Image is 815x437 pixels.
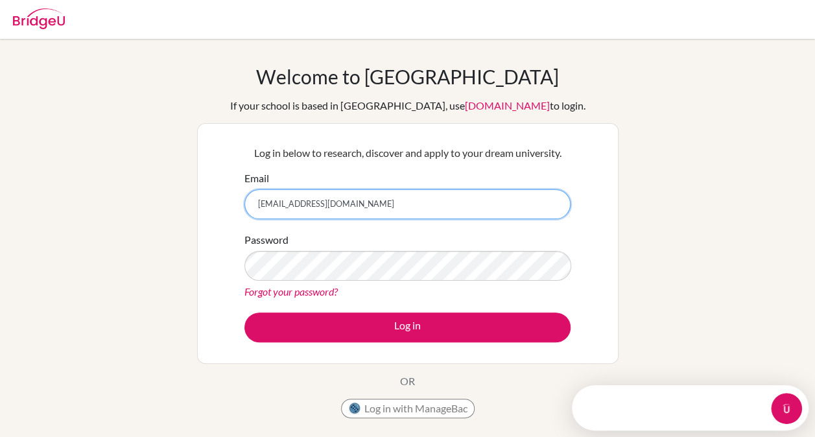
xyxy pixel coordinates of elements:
label: Email [244,171,269,186]
img: Bridge-U [13,8,65,29]
div: The team typically replies in a few minutes. [14,21,213,35]
a: [DOMAIN_NAME] [465,99,550,112]
div: If your school is based in [GEOGRAPHIC_DATA], use to login. [230,98,585,113]
button: Log in [244,313,571,342]
div: Open Intercom Messenger [5,5,251,41]
p: Log in below to research, discover and apply to your dream university. [244,145,571,161]
label: Password [244,232,289,248]
p: OR [400,373,415,389]
button: Log in with ManageBac [341,399,475,418]
div: Need help? [14,11,213,21]
h1: Welcome to [GEOGRAPHIC_DATA] [256,65,559,88]
a: Forgot your password? [244,285,338,298]
iframe: Intercom live chat [771,393,802,424]
iframe: Intercom live chat discovery launcher [572,385,809,431]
